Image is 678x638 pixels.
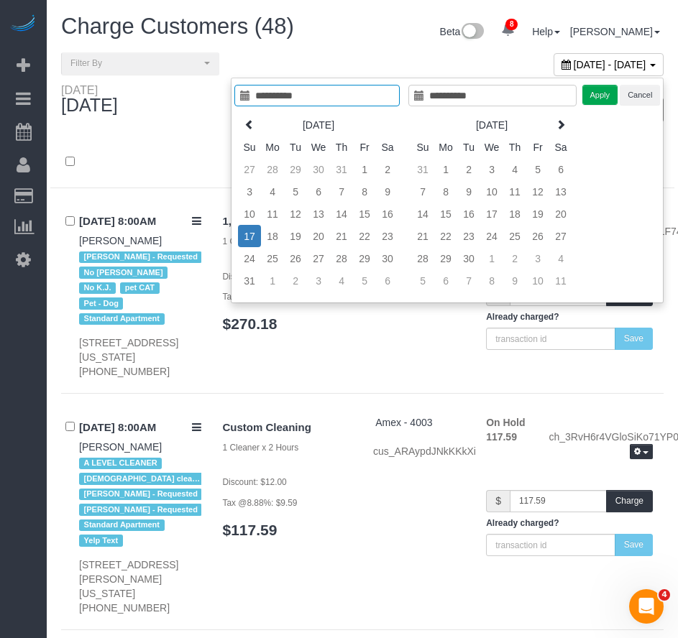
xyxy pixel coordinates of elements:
[538,430,664,461] div: ch_3RvH6r4VGloSiKo71YP0cVFf
[79,458,162,469] span: A LEVEL CLEANER
[79,251,202,263] span: [PERSON_NAME] - Requested
[480,203,503,225] td: 17
[620,85,660,106] button: Cancel
[457,247,480,269] td: 30
[411,203,434,225] td: 14
[606,490,653,512] button: Charge
[79,248,201,328] div: Tags
[223,522,278,538] a: $117.59
[79,454,201,550] div: Tags
[261,269,284,292] td: 1
[307,203,330,225] td: 13
[238,136,261,158] th: Su
[503,225,526,247] td: 25
[480,247,503,269] td: 1
[79,489,202,500] span: [PERSON_NAME] - Requested
[223,292,303,302] small: Tax @8.88%: $19.18
[223,236,299,246] small: 1 Cleaner x 3 Hours
[460,23,484,42] img: New interface
[376,247,399,269] td: 30
[307,247,330,269] td: 27
[79,267,168,278] span: No [PERSON_NAME]
[79,504,202,515] span: [PERSON_NAME] - Requested
[261,114,376,136] th: [DATE]
[238,180,261,203] td: 3
[330,203,353,225] td: 14
[238,158,261,180] td: 27
[526,225,549,247] td: 26
[486,519,653,528] h5: Already charged?
[503,136,526,158] th: Th
[411,158,434,180] td: 31
[411,180,434,203] td: 7
[307,136,330,158] th: We
[61,84,118,96] div: [DATE]
[480,158,503,180] td: 3
[629,589,664,624] iframe: Intercom live chat
[353,269,376,292] td: 5
[434,158,457,180] td: 1
[549,203,572,225] td: 20
[9,14,37,34] img: Automaid Logo
[223,315,278,332] a: $270.18
[376,136,399,158] th: Sa
[526,269,549,292] td: 10
[376,225,399,247] td: 23
[223,216,352,228] h4: 1,001 - 1,500 sq. ft.
[486,490,510,512] span: $
[261,203,284,225] td: 11
[238,225,261,247] td: 17
[284,180,307,203] td: 5
[223,422,352,434] h4: Custom Cleaning
[503,180,526,203] td: 11
[307,180,330,203] td: 6
[434,180,457,203] td: 8
[440,26,485,37] a: Beta
[486,534,615,556] input: transaction id
[79,216,201,228] h4: [DATE] 8:00AM
[79,282,116,294] span: No K.J.
[353,136,376,158] th: Fr
[376,158,399,180] td: 2
[284,203,307,225] td: 12
[261,180,284,203] td: 4
[549,180,572,203] td: 13
[480,269,503,292] td: 8
[411,247,434,269] td: 28
[284,247,307,269] td: 26
[61,14,294,39] span: Charge Customers (48)
[434,225,457,247] td: 22
[284,136,307,158] th: Tu
[434,136,457,158] th: Mo
[330,247,353,269] td: 28
[330,269,353,292] td: 4
[79,519,165,531] span: Standard Apartment
[486,417,525,428] strong: On Hold
[549,136,572,158] th: Sa
[503,269,526,292] td: 9
[375,417,432,428] a: Amex - 4003
[376,180,399,203] td: 9
[353,247,376,269] td: 29
[486,431,517,443] strong: 117.59
[284,225,307,247] td: 19
[434,203,457,225] td: 15
[549,269,572,292] td: 11
[659,589,670,601] span: 4
[79,558,201,615] div: [STREET_ADDRESS][PERSON_NAME][US_STATE] [PHONE_NUMBER]
[79,422,201,434] h4: [DATE] 8:00AM
[480,136,503,158] th: We
[353,180,376,203] td: 8
[238,269,261,292] td: 31
[223,443,299,453] small: 1 Cleaner x 2 Hours
[261,158,284,180] td: 28
[480,225,503,247] td: 24
[457,136,480,158] th: Tu
[376,203,399,225] td: 16
[223,272,287,282] small: Discount: $24.00
[307,158,330,180] td: 30
[434,269,457,292] td: 6
[79,441,162,453] a: [PERSON_NAME]
[503,247,526,269] td: 2
[486,313,653,322] h5: Already charged?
